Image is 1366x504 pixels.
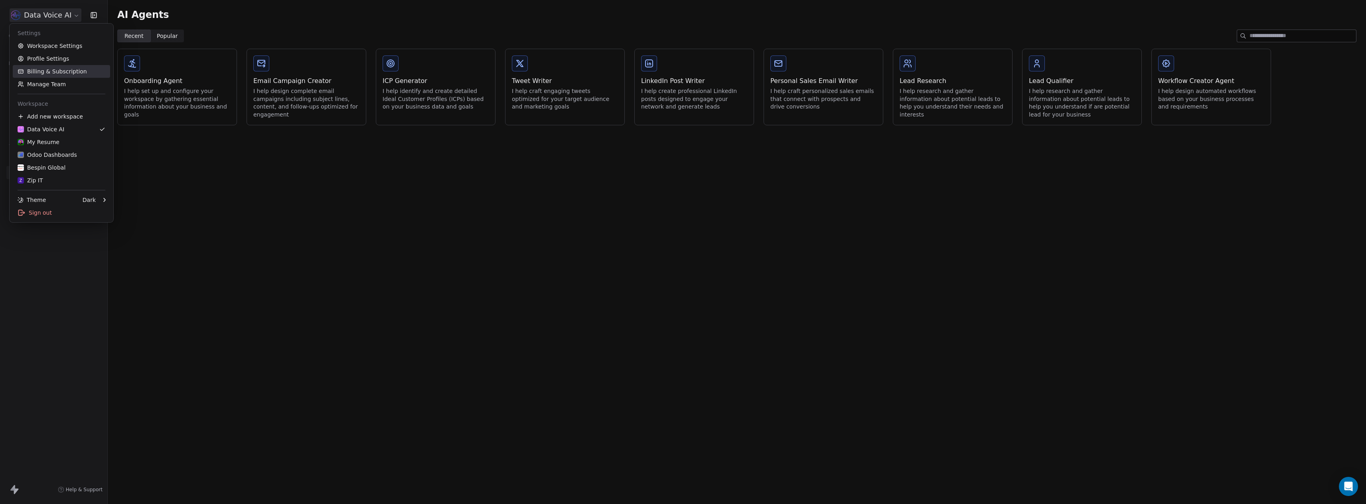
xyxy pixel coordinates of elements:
a: Workspace Settings [13,40,110,52]
div: Data Voice AI [18,125,64,133]
a: Manage Team [13,78,110,91]
img: download.png [18,164,24,171]
span: Z [20,178,22,184]
img: Photoroom-20241204_233951-removebg-preview.png [18,139,24,145]
div: Workspace [13,97,110,110]
a: Billing & Subscription [13,65,110,78]
img: logoo.png [18,152,24,158]
div: Settings [13,27,110,40]
img: 66ab4aae-17ae-441a-b851-cd300b3af65b.png [18,126,24,132]
div: Sign out [13,206,110,219]
div: Dark [83,196,96,204]
div: Bespin Global [18,164,65,172]
div: My Resume [18,138,59,146]
a: Profile Settings [13,52,110,65]
div: Theme [18,196,46,204]
div: Zip IT [18,176,43,184]
div: Add new workspace [13,110,110,123]
div: Odoo Dashboards [18,151,77,159]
